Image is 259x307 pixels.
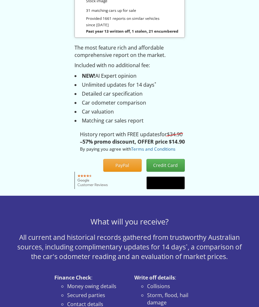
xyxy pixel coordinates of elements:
[134,274,175,281] strong: Write off details
[75,81,185,89] li: Unlimited updates for 14 days
[86,8,136,13] small: 31 matching cars up for sale
[75,62,185,69] p: Included with no additional fee:
[75,117,185,124] li: Matching car sales report
[80,138,185,145] strong: –57% promo discount, OFFER price $14.90
[147,292,205,306] li: Storm, flood, hail damage
[131,146,175,152] a: Terms and Conditions
[14,217,245,226] h3: What will you receive?
[67,283,125,290] li: Money owing details
[75,108,185,115] li: Car valuation
[86,28,178,34] strong: Past year 13 written off, 1 stolen, 21 encumbered
[146,159,185,172] button: Credit Card
[14,232,245,261] p: All current and historical records gathered from trustworthy Australian sources, including compli...
[103,159,142,172] button: PayPal
[147,283,205,290] li: Collisions
[160,131,183,138] span: for
[67,292,125,299] li: Secured parties
[80,146,175,152] small: By paying you agree with
[80,131,185,153] p: History report with FREE updates
[75,72,185,80] li: AI Expert opinion
[75,99,185,106] li: Car odometer comparison
[146,177,185,189] button: Google Pay
[86,16,160,27] small: Provided 1661 reports on similar vehicles since [DATE]
[54,274,91,281] strong: Finance Check
[82,72,95,79] strong: NEW!
[75,90,185,98] li: Detailed car specification
[75,172,111,189] img: Google customer reviews
[75,44,185,59] p: The most feature rich and affordable comprehensive report on the market.
[167,131,183,138] s: $34.90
